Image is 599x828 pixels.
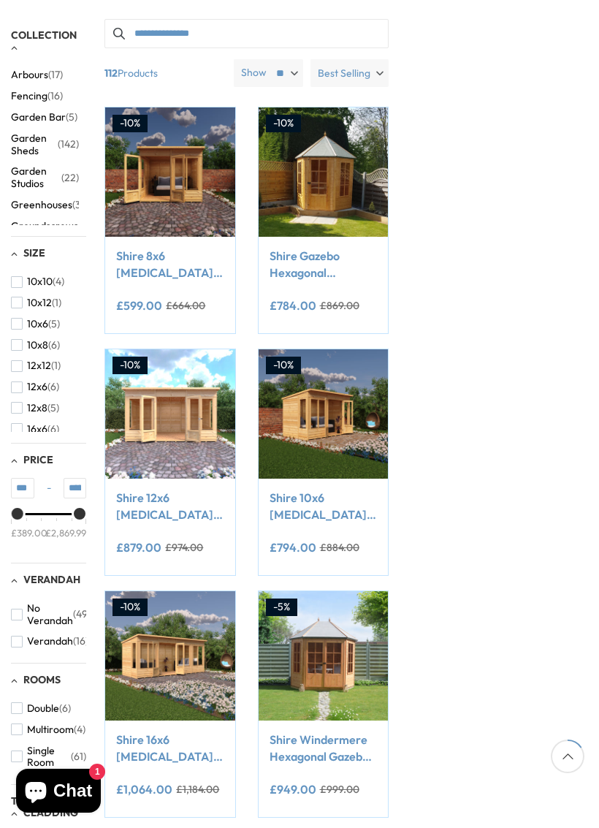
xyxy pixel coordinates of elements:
[23,246,45,259] span: Size
[11,698,71,719] button: Double
[11,355,61,376] button: 12x12
[99,59,227,87] span: Products
[52,297,61,309] span: (1)
[27,745,71,770] span: Single Room
[73,635,88,647] span: (16)
[72,199,90,211] span: (35)
[166,300,205,311] del: £664.00
[270,248,377,281] a: Shire Gazebo Hexagonal Summerhouse 6x6 12mm Cladding
[27,318,48,330] span: 10x6
[116,732,224,764] a: Shire 16x6 [MEDICAL_DATA][PERSON_NAME] Summerhouse
[27,702,59,715] span: Double
[11,69,48,81] span: Arbours
[11,598,91,631] button: No Verandah
[11,161,79,194] button: Garden Studios (22)
[270,542,316,553] ins: £794.00
[11,220,78,245] span: Groundscrews Base
[11,64,63,86] button: Arbours (17)
[176,784,219,794] del: £1,184.00
[270,732,377,764] a: Shire Windermere Hexagonal Gazebo Summerhouse 8x7 Double doors 12mm Cladding
[116,300,162,311] ins: £599.00
[270,783,316,795] ins: £949.00
[48,339,60,352] span: (6)
[23,673,61,686] span: Rooms
[48,69,63,81] span: (17)
[47,90,63,102] span: (16)
[47,381,59,393] span: (6)
[47,402,59,414] span: (5)
[61,172,79,184] span: (22)
[66,111,77,124] span: (5)
[266,115,301,132] div: -10%
[318,59,370,87] span: Best Selling
[11,199,72,211] span: Greenhouses
[27,402,47,414] span: 12x8
[71,751,86,763] span: (61)
[266,357,301,374] div: -10%
[116,248,224,281] a: Shire 8x6 [MEDICAL_DATA][PERSON_NAME] Summerhouse
[27,360,51,372] span: 12x12
[11,631,88,652] button: Verandah
[23,573,80,586] span: Verandah
[11,740,86,774] button: Single Room
[11,86,63,107] button: Fencing (16)
[11,335,60,356] button: 10x8
[11,526,47,539] div: £389.00
[11,111,66,124] span: Garden Bar
[266,599,297,616] div: -5%
[11,128,79,162] button: Garden Sheds (142)
[59,702,71,715] span: (6)
[11,271,64,292] button: 10x10
[11,132,58,157] span: Garden Sheds
[11,216,89,249] button: Groundscrews Base (7)
[11,90,47,102] span: Fencing
[74,723,85,736] span: (4)
[320,784,359,794] del: £999.00
[11,419,59,440] button: 16x6
[27,297,52,309] span: 10x12
[310,59,389,87] label: Best Selling
[27,381,47,393] span: 12x6
[11,794,78,818] span: Type of Cladding
[11,719,85,740] button: Multiroom
[11,314,60,335] button: 10x6
[48,318,60,330] span: (5)
[11,194,90,216] button: Greenhouses (35)
[320,300,359,311] del: £869.00
[116,783,172,795] ins: £1,064.00
[51,360,61,372] span: (1)
[320,542,359,552] del: £884.00
[45,526,86,539] div: £2,869.99
[112,115,148,132] div: -10%
[47,423,59,436] span: (6)
[27,723,74,736] span: Multiroom
[116,490,224,523] a: Shire 12x6 [MEDICAL_DATA][PERSON_NAME] Summerhouse
[12,769,105,816] inbox-online-store-chat: Shopify online store chat
[241,66,267,80] label: Show
[11,513,86,552] div: Price
[27,602,73,627] span: No Verandah
[270,300,316,311] ins: £784.00
[11,376,59,398] button: 12x6
[11,29,77,42] span: Collection
[104,19,388,48] input: Search products
[270,490,377,523] a: Shire 10x6 [MEDICAL_DATA][PERSON_NAME] Summerhouse
[11,165,61,190] span: Garden Studios
[11,107,77,128] button: Garden Bar (5)
[11,478,34,498] input: Min value
[58,138,79,151] span: (142)
[27,423,47,436] span: 16x6
[34,481,64,495] span: -
[27,635,73,647] span: Verandah
[64,478,87,498] input: Max value
[116,542,161,553] ins: £879.00
[23,453,53,466] span: Price
[104,59,118,87] b: 112
[112,599,148,616] div: -10%
[11,398,59,419] button: 12x8
[11,292,61,314] button: 10x12
[259,107,388,237] img: Shire Gazebo Hexagonal Summerhouse 6x6 12mm Cladding - Best Shed
[165,542,203,552] del: £974.00
[27,276,53,288] span: 10x10
[73,608,91,620] span: (49)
